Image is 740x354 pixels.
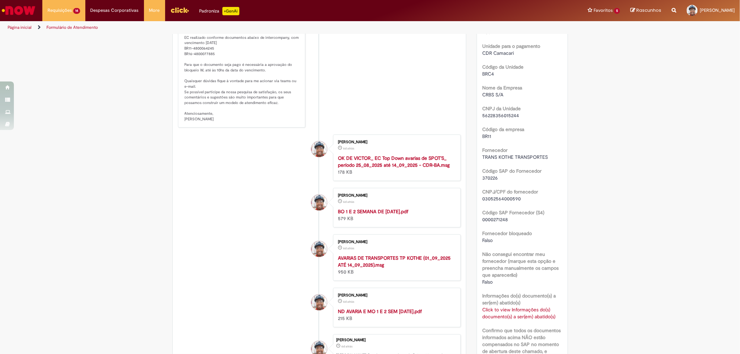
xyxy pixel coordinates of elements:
span: 6d atrás [341,344,352,348]
div: [PERSON_NAME] [338,140,453,144]
img: click_logo_yellow_360x200.png [170,5,189,15]
span: Falso [482,237,493,243]
time: 24/09/2025 16:56:52 [341,344,352,348]
div: Diego Dos Santos Pinheiro Silva [311,141,327,157]
ul: Trilhas de página [5,21,488,34]
a: Formulário de Atendimento [46,25,98,30]
span: 6d atrás [343,200,354,204]
b: CNPJ/CPF do fornecedor [482,189,538,195]
span: Requisições [48,7,72,14]
a: ND AVARIA E MO 1 E 2 SEM [DATE].pdf [338,308,422,314]
span: Favoritos [594,7,613,14]
b: Informações do(s) documento(s) a ser(em) abatido(s) [482,293,556,306]
p: Prezado, tudo bem?! EC realizado conforme documentos abaixo de intercompany, com vencimento [DATE... [185,14,300,122]
span: BR11 [482,133,491,139]
span: 0000271248 [482,216,508,223]
a: OK DE VICTOR_ EC Top Down avarias de SPOT'S_ período 25_08_2025 até 14_09_2025 - CDR-BA.msg [338,155,450,168]
div: 950 KB [338,254,453,275]
p: +GenAi [222,7,239,15]
span: 14 [73,8,80,14]
div: 178 KB [338,155,453,175]
div: 579 KB [338,208,453,222]
time: 24/09/2025 16:56:41 [343,246,354,250]
b: Fornecedor bloqueado [482,230,532,236]
b: Nome da Empresa [482,85,522,91]
span: Rascunhos [636,7,661,14]
span: [PERSON_NAME] [700,7,735,13]
a: BO 1 E 2 SEMANA DE [DATE].pdf [338,208,408,215]
a: AVARIAS DE TRANSPORTES TP KOTHE (01_09_2025 ATÉ 14_09_2025).msg [338,255,451,268]
span: TRANS KOTHE TRANSPORTES [482,154,548,160]
img: ServiceNow [1,3,36,17]
span: 370226 [482,175,498,181]
a: Rascunhos [630,7,661,14]
span: More [149,7,160,14]
b: Não consegui encontrar meu fornecedor (marque esta opção e preencha manualmente os campos que apa... [482,251,559,278]
b: Unidade para o pagamento [482,43,540,49]
div: Padroniza [199,7,239,15]
span: Falso [482,279,493,285]
div: [PERSON_NAME] [338,193,453,198]
span: Despesas Corporativas [91,7,139,14]
b: Fornecedor [482,147,508,153]
time: 24/09/2025 16:56:41 [343,200,354,204]
b: Código da Unidade [482,64,524,70]
b: Código da empresa [482,126,524,132]
span: CRBS S/A [482,92,503,98]
div: [PERSON_NAME] [336,338,457,342]
time: 24/09/2025 16:56:49 [343,146,354,150]
span: 5 [614,8,620,14]
span: Não [482,29,491,35]
div: [PERSON_NAME] [338,293,453,297]
span: 6d atrás [343,246,354,250]
a: Página inicial [8,25,32,30]
div: [PERSON_NAME] [338,240,453,244]
span: 6d atrás [343,300,354,304]
span: 56228356015244 [482,112,519,119]
b: CNPJ da Unidade [482,105,521,112]
div: Diego Dos Santos Pinheiro Silva [311,195,327,210]
div: Diego Dos Santos Pinheiro Silva [311,241,327,257]
b: Código SAP do Fornecedor [482,168,542,174]
span: CDR Camacari [482,50,514,56]
span: 03052564000590 [482,196,521,202]
div: 215 KB [338,308,453,322]
b: Código SAP Fornecedor (S4) [482,209,544,216]
a: Click to view Informações do(s) documento(s) a ser(em) abatido(s) [482,306,555,320]
div: Diego Dos Santos Pinheiro Silva [311,294,327,310]
span: BRC4 [482,71,494,77]
span: 6d atrás [343,146,354,150]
